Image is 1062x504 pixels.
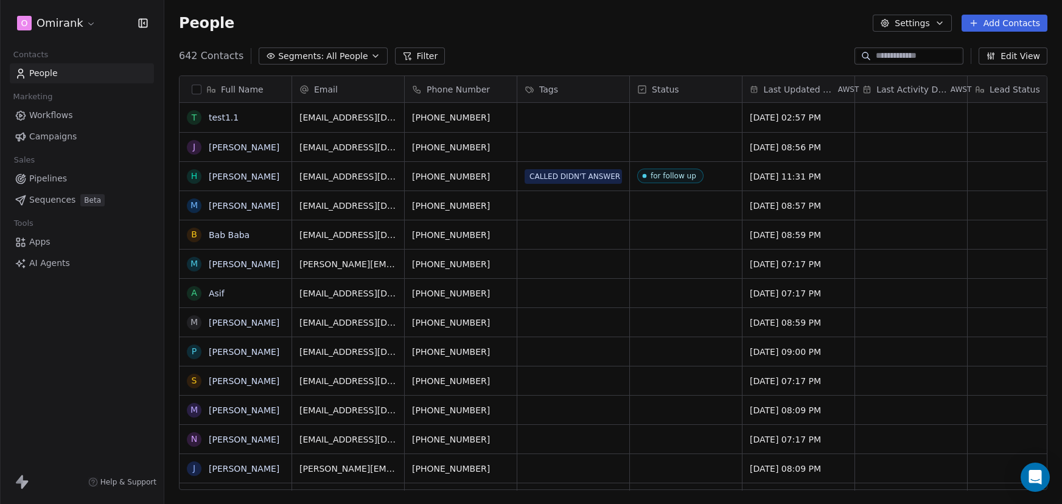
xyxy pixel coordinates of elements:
[405,76,517,102] div: Phone Number
[412,258,509,270] span: [PHONE_NUMBER]
[299,317,397,329] span: [EMAIL_ADDRESS][DOMAIN_NAME]
[29,257,70,270] span: AI Agents
[876,83,948,96] span: Last Activity Date
[209,201,279,211] a: [PERSON_NAME]
[29,236,51,248] span: Apps
[412,141,509,153] span: [PHONE_NUMBER]
[412,375,509,387] span: [PHONE_NUMBER]
[517,76,629,102] div: Tags
[10,63,154,83] a: People
[37,15,83,31] span: Omirank
[209,435,279,444] a: [PERSON_NAME]
[1021,463,1050,492] div: Open Intercom Messenger
[10,190,154,210] a: SequencesBeta
[192,111,197,124] div: t
[412,287,509,299] span: [PHONE_NUMBER]
[326,50,368,63] span: All People
[299,200,397,212] span: [EMAIL_ADDRESS][DOMAIN_NAME]
[179,14,234,32] span: People
[10,127,154,147] a: Campaigns
[21,17,27,29] span: O
[750,258,847,270] span: [DATE] 07:17 PM
[990,83,1040,96] span: Lead Status
[750,346,847,358] span: [DATE] 09:00 PM
[209,172,279,181] a: [PERSON_NAME]
[100,477,156,487] span: Help & Support
[750,375,847,387] span: [DATE] 07:17 PM
[180,76,292,102] div: Full Name
[29,194,75,206] span: Sequences
[412,433,509,446] span: [PHONE_NUMBER]
[750,433,847,446] span: [DATE] 07:17 PM
[190,316,198,329] div: M
[299,433,397,446] span: [EMAIL_ADDRESS][DOMAIN_NAME]
[292,76,404,102] div: Email
[412,229,509,241] span: [PHONE_NUMBER]
[299,287,397,299] span: [EMAIL_ADDRESS][DOMAIN_NAME]
[191,170,198,183] div: H
[8,46,54,64] span: Contacts
[750,287,847,299] span: [DATE] 07:17 PM
[88,477,156,487] a: Help & Support
[80,194,105,206] span: Beta
[855,76,967,102] div: Last Activity DateAWST
[29,67,58,80] span: People
[299,229,397,241] span: [EMAIL_ADDRESS][DOMAIN_NAME]
[10,169,154,189] a: Pipelines
[412,170,509,183] span: [PHONE_NUMBER]
[209,289,225,298] a: Asif
[299,375,397,387] span: [EMAIL_ADDRESS][DOMAIN_NAME]
[190,404,198,416] div: M
[750,229,847,241] span: [DATE] 08:59 PM
[630,76,742,102] div: Status
[193,141,195,153] div: J
[873,15,951,32] button: Settings
[299,141,397,153] span: [EMAIL_ADDRESS][DOMAIN_NAME]
[395,47,445,65] button: Filter
[299,346,397,358] span: [EMAIL_ADDRESS][DOMAIN_NAME]
[180,103,292,491] div: grid
[209,464,279,474] a: [PERSON_NAME]
[190,257,198,270] div: M
[750,404,847,416] span: [DATE] 08:09 PM
[179,49,243,63] span: 642 Contacts
[412,463,509,475] span: [PHONE_NUMBER]
[979,47,1047,65] button: Edit View
[209,318,279,327] a: [PERSON_NAME]
[221,83,264,96] span: Full Name
[750,463,847,475] span: [DATE] 08:09 PM
[299,404,397,416] span: [EMAIL_ADDRESS][DOMAIN_NAME]
[750,317,847,329] span: [DATE] 08:59 PM
[193,462,195,475] div: j
[539,83,558,96] span: Tags
[29,172,67,185] span: Pipelines
[191,287,197,299] div: A
[525,169,622,184] span: CALLED DIDN'T ANSWER
[750,111,847,124] span: [DATE] 02:57 PM
[299,258,397,270] span: [PERSON_NAME][EMAIL_ADDRESS][DOMAIN_NAME]
[750,170,847,183] span: [DATE] 11:31 PM
[763,83,835,96] span: Last Updated Date
[412,404,509,416] span: [PHONE_NUMBER]
[9,151,40,169] span: Sales
[314,83,338,96] span: Email
[191,433,197,446] div: N
[750,200,847,212] span: [DATE] 08:57 PM
[209,142,279,152] a: [PERSON_NAME]
[209,405,279,415] a: [PERSON_NAME]
[15,13,99,33] button: OOmirank
[750,141,847,153] span: [DATE] 08:56 PM
[8,88,58,106] span: Marketing
[278,50,324,63] span: Segments:
[29,130,77,143] span: Campaigns
[299,111,397,124] span: [EMAIL_ADDRESS][DOMAIN_NAME]
[962,15,1047,32] button: Add Contacts
[10,232,154,252] a: Apps
[192,374,197,387] div: S
[190,199,198,212] div: M
[209,259,279,269] a: [PERSON_NAME]
[191,228,197,241] div: B
[951,85,972,94] span: AWST
[412,200,509,212] span: [PHONE_NUMBER]
[651,172,696,180] div: for follow up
